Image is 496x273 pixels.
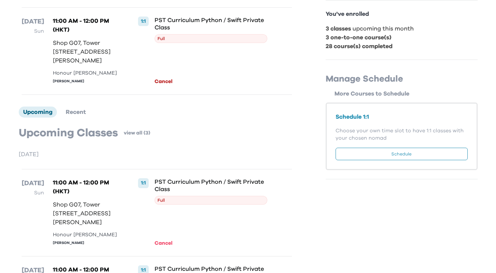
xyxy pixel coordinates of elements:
[326,10,478,18] p: You've enrolled
[19,126,118,140] p: Upcoming Classes
[326,24,478,33] p: upcoming this month
[124,129,150,137] a: view all (3)
[155,178,267,193] p: PST Curriculum Python / Swift Private Class
[53,231,120,239] div: Honour [PERSON_NAME]
[138,17,149,26] div: 1:1
[53,200,120,227] p: Shop G07, Tower [STREET_ADDRESS][PERSON_NAME]
[53,69,120,77] div: Honour [PERSON_NAME]
[22,188,44,197] p: Sun
[326,26,351,32] b: 3 classes
[155,239,175,247] button: Cancel
[326,43,392,49] b: 28 course(s) completed
[53,240,120,246] div: [PERSON_NAME]
[155,17,267,31] p: PST Curriculum Python / Swift Private Class
[336,127,468,142] p: Choose your own time slot to have 1:1 classes with your chosen nomad
[334,89,478,98] p: More Courses to Schedule
[155,78,175,86] button: Cancel
[23,109,53,115] span: Upcoming
[22,178,44,188] p: [DATE]
[66,109,86,115] span: Recent
[336,112,468,121] p: Schedule 1:1
[22,17,44,27] p: [DATE]
[53,178,120,196] p: 11:00 AM - 12:00 PM (HKT)
[53,17,120,34] p: 11:00 AM - 12:00 PM (HKT)
[19,150,295,159] p: [DATE]
[53,79,120,84] div: [PERSON_NAME]
[138,178,149,188] div: 1:1
[22,27,44,36] p: Sun
[155,34,267,43] span: Full
[336,148,468,160] button: Schedule
[326,73,478,85] p: Manage Schedule
[155,196,267,205] span: Full
[53,39,120,65] p: Shop G07, Tower [STREET_ADDRESS][PERSON_NAME]
[326,35,391,40] b: 3 one-to-one course(s)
